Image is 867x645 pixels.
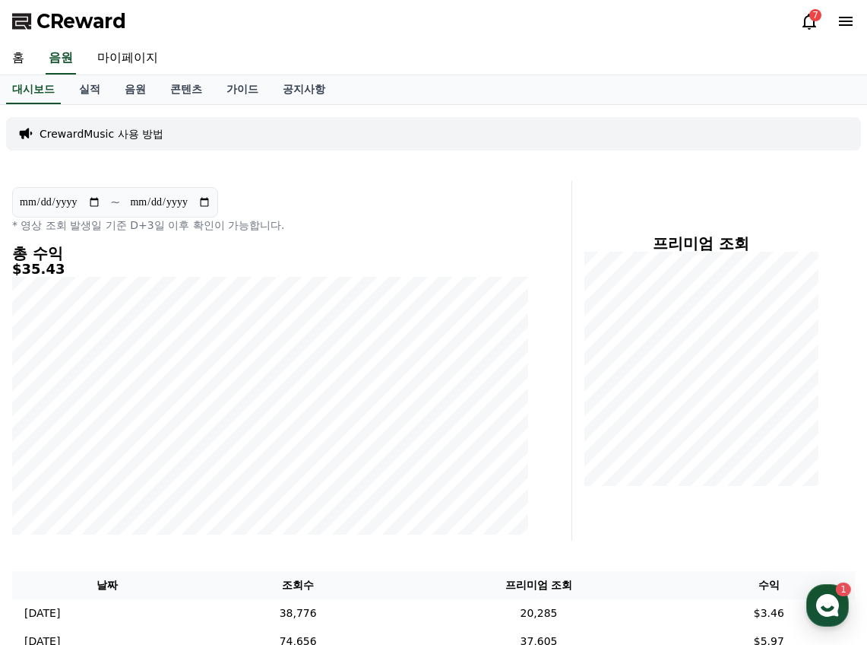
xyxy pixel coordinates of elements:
a: CReward [12,9,126,33]
a: 마이페이지 [85,43,170,75]
a: 실적 [67,75,112,104]
p: * 영상 조회 발생일 기준 D+3일 이후 확인이 가능합니다. [12,218,529,233]
td: $3.46 [683,599,855,628]
a: 설정 [196,482,292,520]
h5: $35.43 [12,262,529,277]
th: 수익 [683,571,855,599]
a: 1대화 [100,482,196,520]
a: 홈 [5,482,100,520]
a: 음원 [112,75,158,104]
th: 날짜 [12,571,201,599]
h4: 프리미엄 조회 [584,235,818,252]
span: 1 [154,481,160,494]
a: 콘텐츠 [158,75,214,104]
div: 7 [809,9,821,21]
th: 프리미엄 조회 [394,571,682,599]
p: [DATE] [24,605,60,621]
a: 음원 [46,43,76,75]
span: 대화 [139,506,157,518]
th: 조회수 [201,571,394,599]
td: 38,776 [201,599,394,628]
p: ~ [110,193,120,211]
a: 7 [800,12,818,30]
h4: 총 수익 [12,245,529,262]
a: 공지사항 [271,75,337,104]
a: 가이드 [214,75,271,104]
span: 설정 [235,505,253,517]
td: 20,285 [394,599,682,628]
a: CrewardMusic 사용 방법 [40,126,163,141]
span: 홈 [48,505,57,517]
a: 대시보드 [6,75,61,104]
span: CReward [36,9,126,33]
